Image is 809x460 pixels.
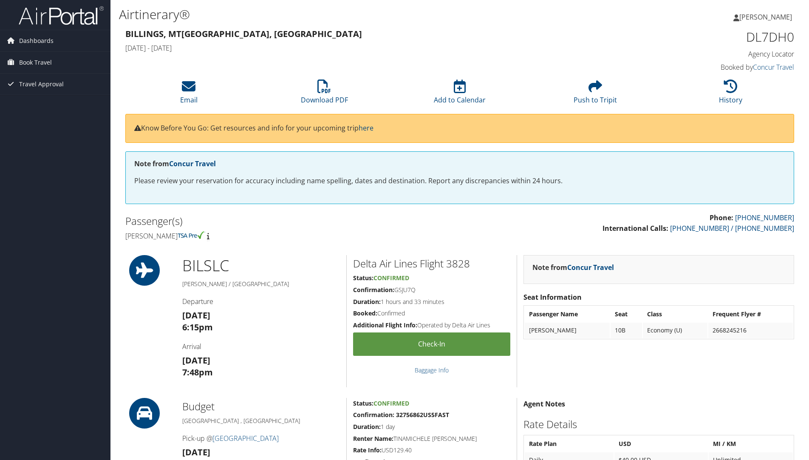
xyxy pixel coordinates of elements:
[182,321,213,333] strong: 6:15pm
[415,366,449,374] a: Baggage Info
[532,263,614,272] strong: Note from
[353,434,393,443] strong: Renter Name:
[353,309,510,318] h5: Confirmed
[735,213,794,222] a: [PHONE_NUMBER]
[353,286,394,294] strong: Confirmation:
[134,176,785,187] p: Please review your reservation for accuracy including name spelling, dates and destination. Repor...
[19,6,104,26] img: airportal-logo.png
[125,214,453,228] h2: Passenger(s)
[19,52,52,73] span: Book Travel
[182,255,340,276] h1: BIL SLC
[182,434,340,443] h4: Pick-up @
[134,123,785,134] p: Know Before You Go: Get resources and info for your upcoming trip
[670,224,794,233] a: [PHONE_NUMBER] / [PHONE_NUMBER]
[182,310,210,321] strong: [DATE]
[525,436,614,451] th: Rate Plan
[353,332,510,356] a: Check-in
[709,436,793,451] th: MI / KM
[719,84,742,105] a: History
[567,263,614,272] a: Concur Travel
[739,12,792,22] span: [PERSON_NAME]
[182,297,340,306] h4: Departure
[525,307,610,322] th: Passenger Name
[182,342,340,351] h4: Arrival
[134,159,216,168] strong: Note from
[301,84,348,105] a: Download PDF
[182,355,210,366] strong: [DATE]
[353,274,373,282] strong: Status:
[353,309,377,317] strong: Booked:
[353,446,510,454] h5: USD129.40
[614,436,708,451] th: USD
[353,423,510,431] h5: 1 day
[523,417,794,432] h2: Rate Details
[353,298,381,306] strong: Duration:
[643,323,707,338] td: Economy (U)
[753,62,794,72] a: Concur Travel
[643,307,707,322] th: Class
[574,84,617,105] a: Push to Tripit
[359,123,373,133] a: here
[182,417,340,425] h5: [GEOGRAPHIC_DATA] , [GEOGRAPHIC_DATA]
[180,84,198,105] a: Email
[182,446,210,458] strong: [DATE]
[636,28,794,46] h1: DL7DH0
[353,399,373,407] strong: Status:
[353,321,417,329] strong: Additional Flight Info:
[611,323,642,338] td: 10B
[353,321,510,329] h5: Operated by Delta Air Lines
[373,399,409,407] span: Confirmed
[434,84,486,105] a: Add to Calendar
[19,30,54,51] span: Dashboards
[353,423,381,431] strong: Duration:
[525,323,610,338] td: [PERSON_NAME]
[636,62,794,72] h4: Booked by
[125,43,624,53] h4: [DATE] - [DATE]
[353,411,449,419] strong: Confirmation: 32756862US5FAST
[611,307,642,322] th: Seat
[169,159,216,168] a: Concur Travel
[636,49,794,59] h4: Agency Locator
[182,280,340,288] h5: [PERSON_NAME] / [GEOGRAPHIC_DATA]
[353,298,510,306] h5: 1 hours and 33 minutes
[125,231,453,241] h4: [PERSON_NAME]
[708,323,793,338] td: 2668245216
[178,231,205,239] img: tsa-precheck.png
[119,6,573,23] h1: Airtinerary®
[353,434,510,443] h5: TINAMICHELE [PERSON_NAME]
[182,366,213,378] strong: 7:48pm
[733,4,801,30] a: [PERSON_NAME]
[353,446,382,454] strong: Rate Info:
[353,256,510,271] h2: Delta Air Lines Flight 3828
[182,399,340,414] h2: Budget
[710,213,733,222] strong: Phone:
[19,74,64,95] span: Travel Approval
[353,286,510,294] h5: GSJU7Q
[708,307,793,322] th: Frequent Flyer #
[373,274,409,282] span: Confirmed
[125,28,362,40] strong: Billings, MT [GEOGRAPHIC_DATA], [GEOGRAPHIC_DATA]
[523,292,582,302] strong: Seat Information
[212,434,279,443] a: [GEOGRAPHIC_DATA]
[523,399,565,409] strong: Agent Notes
[603,224,668,233] strong: International Calls:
